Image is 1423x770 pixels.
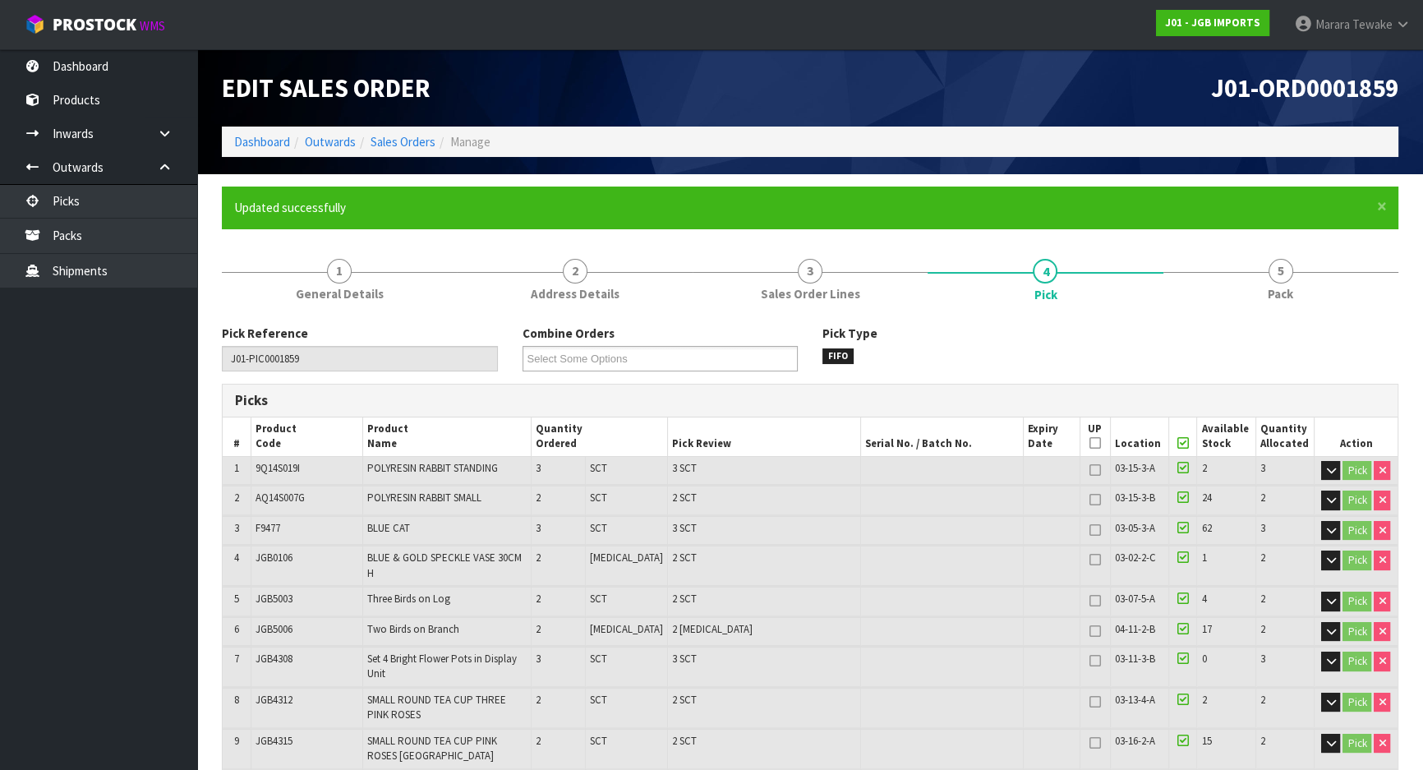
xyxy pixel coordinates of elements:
[672,693,697,707] span: 2 SCT
[1115,491,1155,505] span: 03-15-3-B
[1342,521,1371,541] button: Pick
[590,461,607,475] span: SCT
[1260,734,1265,748] span: 2
[536,622,541,636] span: 2
[222,325,308,342] label: Pick Reference
[590,551,663,565] span: [MEDICAL_DATA]
[1201,652,1206,666] span: 0
[234,461,239,475] span: 1
[531,285,619,302] span: Address Details
[1342,461,1371,481] button: Pick
[1115,693,1155,707] span: 03-13-4-A
[563,259,587,284] span: 2
[590,592,607,606] span: SCT
[1342,551,1371,570] button: Pick
[256,592,292,606] span: JGB5003
[590,521,607,535] span: SCT
[1023,417,1080,456] th: Expiry Date
[672,734,697,748] span: 2 SCT
[761,285,860,302] span: Sales Order Lines
[1211,72,1398,104] span: J01-ORD0001859
[672,652,697,666] span: 3 SCT
[1314,417,1398,456] th: Action
[672,551,697,565] span: 2 SCT
[1115,622,1155,636] span: 04-11-2-B
[367,551,522,579] span: BLUE & GOLD SPECKLE VASE 30CM H
[367,734,497,763] span: SMALL ROUND TEA CUP PINK ROSES [GEOGRAPHIC_DATA]
[1269,259,1293,284] span: 5
[53,14,136,35] span: ProStock
[798,259,822,284] span: 3
[234,622,239,636] span: 6
[140,18,165,34] small: WMS
[362,417,532,456] th: Product Name
[672,622,753,636] span: 2 [MEDICAL_DATA]
[536,491,541,505] span: 2
[256,521,280,535] span: F9477
[256,693,292,707] span: JGB4312
[450,134,490,150] span: Manage
[1033,259,1057,284] span: 4
[822,348,854,365] span: FIFO
[256,491,305,505] span: AQ14S007G
[1201,592,1206,606] span: 4
[1115,652,1155,666] span: 03-11-3-B
[536,521,541,535] span: 3
[1260,551,1265,565] span: 2
[822,325,877,342] label: Pick Type
[256,461,300,475] span: 9Q14S019I
[1260,461,1265,475] span: 3
[234,652,239,666] span: 7
[1201,622,1211,636] span: 17
[1260,521,1265,535] span: 3
[305,134,356,150] a: Outwards
[672,461,697,475] span: 3 SCT
[523,325,615,342] label: Combine Orders
[1315,16,1350,32] span: Marara
[1342,652,1371,671] button: Pick
[1201,734,1211,748] span: 15
[367,461,498,475] span: POLYRESIN RABBIT STANDING
[1342,622,1371,642] button: Pick
[371,134,435,150] a: Sales Orders
[536,734,541,748] span: 2
[668,417,861,456] th: Pick Review
[1260,592,1265,606] span: 2
[1115,521,1155,535] span: 03-05-3-A
[1156,10,1269,36] a: J01 - JGB IMPORTS
[1201,693,1206,707] span: 2
[367,652,517,680] span: Set 4 Bright Flower Pots in Display Unit
[235,393,798,408] h3: Picks
[234,521,239,535] span: 3
[234,491,239,505] span: 2
[296,285,384,302] span: General Details
[1201,491,1211,505] span: 24
[590,693,607,707] span: SCT
[1115,592,1155,606] span: 03-07-5-A
[367,693,506,722] span: SMALL ROUND TEA CUP THREE PINK ROSES
[536,551,541,565] span: 2
[1255,417,1314,456] th: Quantity Allocated
[234,200,346,215] span: Updated successfully
[1342,693,1371,712] button: Pick
[222,72,431,104] span: Edit Sales Order
[223,417,251,456] th: #
[1110,417,1168,456] th: Location
[536,693,541,707] span: 2
[256,622,292,636] span: JGB5006
[1197,417,1255,456] th: Available Stock
[25,14,45,35] img: cube-alt.png
[532,417,668,456] th: Quantity Ordered
[672,491,697,505] span: 2 SCT
[1260,693,1265,707] span: 2
[1352,16,1393,32] span: Tewake
[234,592,239,606] span: 5
[367,521,410,535] span: BLUE CAT
[1115,551,1156,565] span: 03-02-2-C
[590,652,607,666] span: SCT
[256,734,292,748] span: JGB4315
[861,417,1024,456] th: Serial No. / Batch No.
[590,491,607,505] span: SCT
[1201,461,1206,475] span: 2
[1377,195,1387,218] span: ×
